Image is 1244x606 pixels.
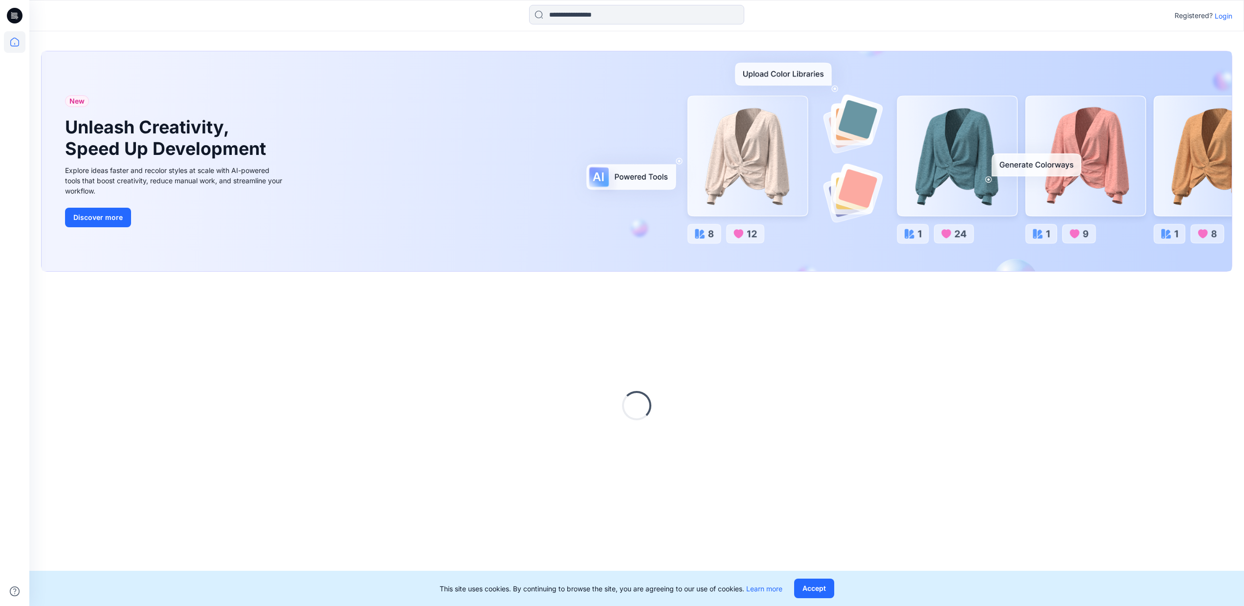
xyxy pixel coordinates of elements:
[65,208,285,227] a: Discover more
[1175,10,1213,22] p: Registered?
[69,95,85,107] span: New
[1215,11,1232,21] p: Login
[65,208,131,227] button: Discover more
[746,584,782,593] a: Learn more
[65,117,270,159] h1: Unleash Creativity, Speed Up Development
[440,584,782,594] p: This site uses cookies. By continuing to browse the site, you are agreeing to our use of cookies.
[65,165,285,196] div: Explore ideas faster and recolor styles at scale with AI-powered tools that boost creativity, red...
[794,579,834,598] button: Accept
